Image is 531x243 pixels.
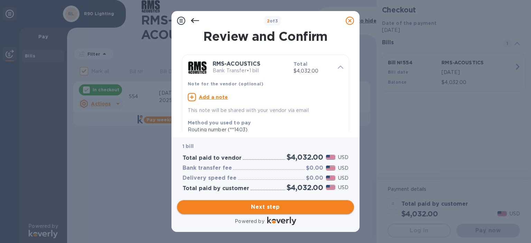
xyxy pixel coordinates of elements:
[287,183,323,192] h2: $4,032.00
[294,61,307,67] b: Total
[267,217,296,225] img: Logo
[338,184,348,191] p: USD
[188,126,338,133] div: Routing number (**1403)
[183,155,242,161] h3: Total paid to vendor
[180,29,351,44] h1: Review and Confirm
[183,165,232,171] h3: Bank transfer fee
[287,153,323,161] h2: $4,032.00
[267,18,270,24] span: 2
[199,94,228,100] u: Add a note
[338,165,348,172] p: USD
[294,67,332,75] p: $4,032.00
[188,60,343,114] div: RMS-ACOUSTICSBank Transfer•1 billTotal$4,032.00Note for the vendor (optional)Add a noteThis note ...
[326,155,335,160] img: USD
[306,165,323,171] h3: $0.00
[188,81,263,86] b: Note for the vendor (optional)
[183,143,194,149] b: 1 bill
[177,200,354,214] button: Next step
[326,166,335,170] img: USD
[183,175,236,181] h3: Delivery speed fee
[213,67,288,74] p: Bank Transfer • 1 bill
[306,175,323,181] h3: $0.00
[183,203,348,211] span: Next step
[326,185,335,190] img: USD
[235,218,264,225] p: Powered by
[267,18,278,24] b: of 3
[338,175,348,182] p: USD
[188,120,251,125] b: Method you used to pay
[338,154,348,161] p: USD
[326,176,335,180] img: USD
[183,185,249,192] h3: Total paid by customer
[213,60,260,67] b: RMS-ACOUSTICS
[188,107,343,114] p: This note will be shared with your vendor via email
